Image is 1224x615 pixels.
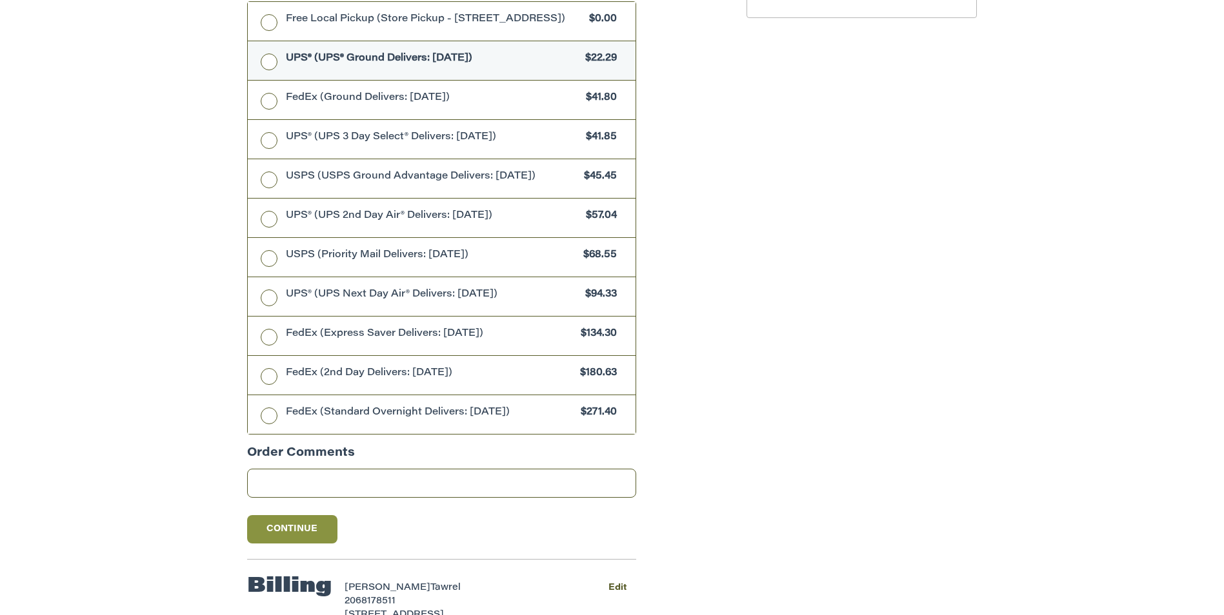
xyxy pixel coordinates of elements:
span: FedEx (Express Saver Delivers: [DATE]) [286,327,575,342]
span: USPS (Priority Mail Delivers: [DATE]) [286,248,577,263]
span: 2068178511 [345,597,396,606]
span: $180.63 [574,366,617,381]
span: $0.00 [583,12,617,27]
button: Continue [247,515,337,543]
button: Edit [598,578,636,597]
h2: Billing [247,574,332,600]
span: $57.04 [579,209,617,224]
span: UPS® (UPS Next Day Air® Delivers: [DATE]) [286,288,579,302]
span: Free Local Pickup (Store Pickup - [STREET_ADDRESS]) [286,12,583,27]
span: $68.55 [577,248,617,263]
span: [PERSON_NAME] [345,583,430,592]
span: $94.33 [579,288,617,302]
span: $41.80 [579,91,617,106]
span: $22.29 [579,52,617,66]
span: UPS® (UPS 3 Day Select® Delivers: [DATE]) [286,130,580,145]
span: Tawrel [430,583,461,592]
span: FedEx (Standard Overnight Delivers: [DATE]) [286,405,575,420]
span: USPS (USPS Ground Advantage Delivers: [DATE]) [286,170,578,184]
span: $271.40 [574,405,617,420]
span: FedEx (Ground Delivers: [DATE]) [286,91,580,106]
span: FedEx (2nd Day Delivers: [DATE]) [286,366,574,381]
legend: Order Comments [247,445,355,469]
span: UPS® (UPS 2nd Day Air® Delivers: [DATE]) [286,209,580,224]
span: $134.30 [574,327,617,342]
span: $41.85 [579,130,617,145]
span: UPS® (UPS® Ground Delivers: [DATE]) [286,52,579,66]
span: $45.45 [577,170,617,184]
